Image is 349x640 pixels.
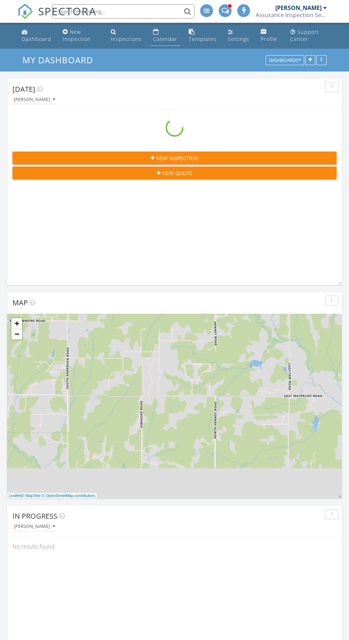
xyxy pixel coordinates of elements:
a: © MapTiler [22,493,41,498]
span: [DATE] [12,84,35,94]
a: My Dashboard [22,54,99,66]
span: New Inspection [156,154,198,162]
div: Templates [189,36,217,42]
div: [PERSON_NAME] [275,4,322,11]
a: Settings [225,26,252,46]
div: Settings [228,36,249,42]
div: Profile [261,36,277,42]
span: SPECTORA [38,4,97,18]
div: Assurance Inspection Services LLC [256,11,327,18]
button: New Inspection [12,152,337,164]
a: Profile [258,26,282,46]
a: Inspections [108,26,145,46]
a: Templates [186,26,219,46]
div: Dashboards [269,58,301,63]
div: New Inspection [63,28,91,42]
div: Support Center [290,28,319,42]
span: Map [12,298,28,307]
div: Dashboard [22,36,51,42]
a: SPECTORA [17,10,97,25]
a: Zoom in [11,318,22,329]
button: New Quote [12,166,337,179]
a: Zoom out [11,329,22,339]
span: New Quote [162,169,192,177]
button: [PERSON_NAME] [12,95,57,105]
a: Calendar [150,26,180,46]
a: Leaflet [9,493,21,498]
a: Support Center [287,26,330,46]
button: [PERSON_NAME] [12,522,57,531]
div: | [7,493,97,499]
span: In Progress [12,511,57,521]
button: Dashboards [266,55,304,65]
div: Inspections [111,36,142,42]
a: New Inspection [60,26,102,46]
a: © OpenStreetMap contributors [42,493,95,498]
a: Dashboard [19,26,54,46]
img: The Best Home Inspection Software - Spectora [17,4,33,19]
input: Search everything... [52,4,194,18]
div: [PERSON_NAME] [14,524,55,529]
div: Calendar [153,36,177,42]
div: [PERSON_NAME] [14,97,55,102]
div: No results found [7,537,342,556]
